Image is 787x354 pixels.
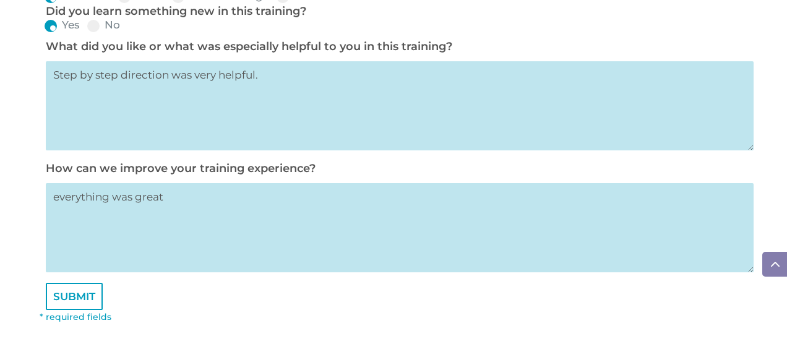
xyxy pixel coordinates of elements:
label: What did you like or what was especially helpful to you in this training? [46,40,452,53]
label: How can we improve your training experience? [46,162,316,175]
label: No [87,20,120,30]
font: * required fields [40,311,111,322]
input: SUBMIT [46,283,103,310]
p: Did you learn something new in this training? [46,4,748,19]
label: Yes [45,20,80,30]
